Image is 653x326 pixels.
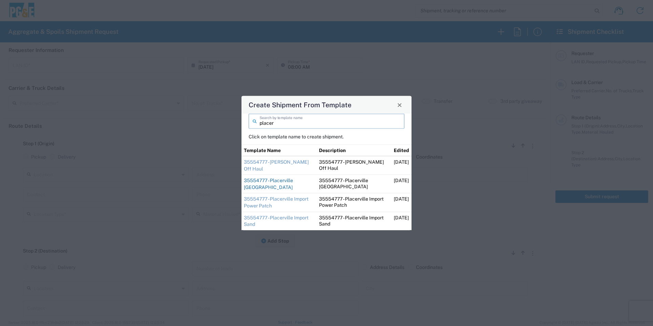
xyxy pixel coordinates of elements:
th: Edited [391,145,412,156]
p: Click on template name to create shipment. [249,134,404,140]
a: 35554777 - Placerville Import Power Patch [244,196,308,208]
a: 35554777 - [PERSON_NAME] Off Haul [244,159,309,172]
th: Description [317,145,392,156]
td: [DATE] [391,175,412,193]
td: [DATE] [391,193,412,212]
td: 35554777 - Placerville Import Sand [317,212,392,230]
td: 35554777 - Placerville Import Power Patch [317,193,392,212]
td: 35554777 - [PERSON_NAME] Off Haul [317,156,392,175]
a: 35554777 - Placerville Import Sand [244,215,308,227]
h4: Create Shipment From Template [249,100,351,110]
td: [DATE] [391,156,412,175]
a: 35554777 - Placerville [GEOGRAPHIC_DATA] [244,178,293,190]
td: [DATE] [391,212,412,230]
td: 35554777 - Placerville [GEOGRAPHIC_DATA] [317,175,392,193]
th: Template Name [241,145,317,156]
table: Shipment templates [241,145,412,230]
button: Close [395,100,404,110]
